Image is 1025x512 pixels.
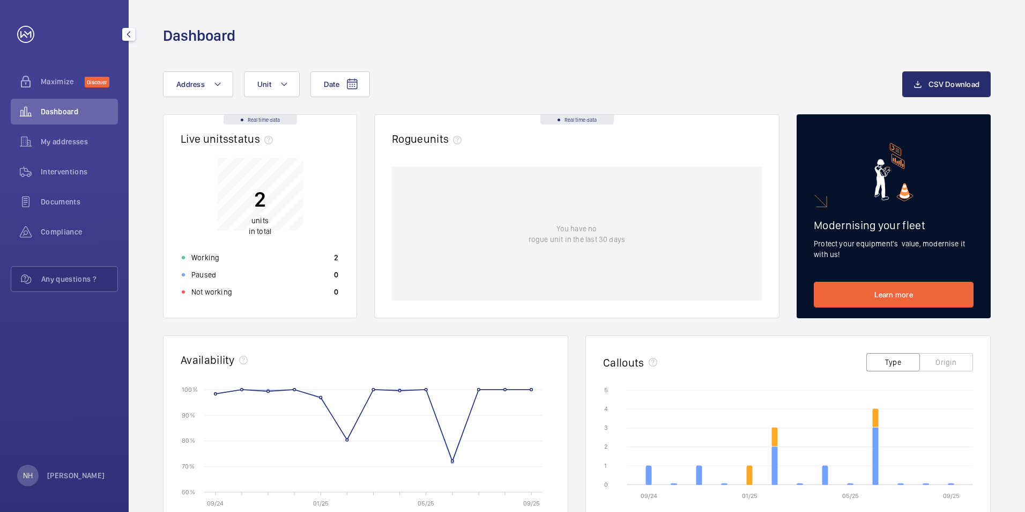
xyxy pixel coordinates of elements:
h1: Dashboard [163,26,235,46]
p: Working [191,252,219,263]
text: 09/25 [523,500,540,507]
text: 09/24 [207,500,224,507]
text: 05/25 [418,500,434,507]
text: 80 % [182,437,195,444]
span: Maximize [41,76,85,87]
span: Any questions ? [41,274,117,284]
text: 5 [604,386,608,394]
text: 05/25 [842,492,859,500]
button: Address [163,71,233,97]
p: 0 [334,287,338,297]
h2: Callouts [603,356,644,369]
span: Interventions [41,166,118,177]
p: 2 [249,186,271,213]
button: Date [310,71,370,97]
p: Not working [191,287,232,297]
span: status [228,132,277,145]
span: Compliance [41,226,118,237]
button: Origin [919,353,973,371]
span: Unit [257,80,271,89]
text: 01/25 [742,492,757,500]
text: 09/24 [641,492,657,500]
p: NH [23,470,33,481]
span: CSV Download [929,80,979,89]
button: Type [866,353,920,371]
text: 90 % [182,411,195,419]
div: Real time data [224,115,297,125]
text: 70 % [182,463,195,470]
text: 3 [604,424,608,431]
h2: Availability [181,353,235,367]
img: marketing-card.svg [874,143,913,201]
div: Real time data [540,115,614,125]
h2: Live units [181,132,277,145]
span: Documents [41,196,118,207]
p: in total [249,215,271,237]
span: My addresses [41,136,118,147]
span: Discover [85,77,109,87]
button: CSV Download [902,71,991,97]
p: You have no rogue unit in the last 30 days [529,223,625,245]
text: 0 [604,481,608,488]
span: Dashboard [41,106,118,117]
p: 2 [334,252,338,263]
span: Date [324,80,339,89]
text: 60 % [182,488,195,495]
button: Unit [244,71,300,97]
p: Paused [191,269,216,280]
p: [PERSON_NAME] [47,470,105,481]
span: units [424,132,466,145]
h2: Modernising your fleet [814,218,974,232]
text: 1 [604,462,607,470]
p: Protect your equipment's value, modernise it with us! [814,238,974,260]
h2: Rogue [392,132,466,145]
span: Address [176,80,205,89]
span: units [251,216,269,225]
text: 2 [604,443,607,450]
p: 0 [334,269,338,280]
text: 01/25 [313,500,329,507]
text: 09/25 [943,492,960,500]
text: 4 [604,405,608,413]
a: Learn more [814,282,974,308]
text: 100 % [182,385,198,393]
